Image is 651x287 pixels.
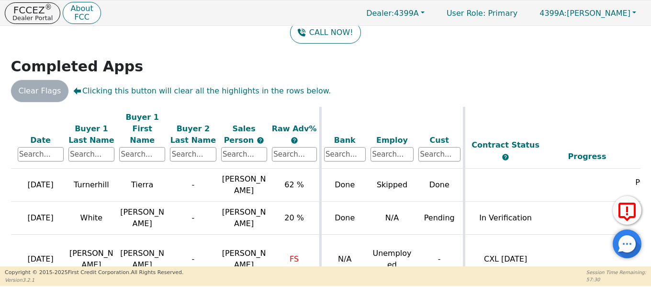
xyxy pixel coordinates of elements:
td: [PERSON_NAME] [66,235,117,284]
p: Version 3.2.1 [5,276,183,284]
button: AboutFCC [63,2,101,24]
span: Dealer: [366,9,394,18]
td: Pending [416,202,464,235]
td: Unemployed [368,235,416,284]
td: CXL [DATE] [464,235,546,284]
span: 20 % [284,213,304,222]
td: In Verification [464,202,546,235]
a: User Role: Primary [437,4,527,23]
input: Search... [68,147,114,161]
td: N/A [320,235,368,284]
button: CALL NOW! [290,22,360,44]
p: 57:30 [586,276,646,283]
td: Tierra [117,169,168,202]
div: Cust [418,134,460,146]
div: Bank [324,134,366,146]
button: FCCEZ®Dealer Portal [5,2,60,24]
input: Search... [418,147,460,161]
td: [DATE] [15,202,66,235]
button: 4399A:[PERSON_NAME] [529,6,646,21]
input: Search... [170,147,216,161]
div: Buyer 1 First Name [119,111,165,146]
input: Search... [370,147,414,161]
input: Search... [119,147,165,161]
span: 4399A: [539,9,567,18]
p: Copyright © 2015- 2025 First Credit Corporation. [5,269,183,277]
strong: Completed Apps [11,58,144,75]
p: About [70,5,93,12]
td: [PERSON_NAME] [117,235,168,284]
span: Raw Adv% [272,124,317,133]
td: Done [416,169,464,202]
span: [PERSON_NAME] [539,9,630,18]
div: Progress [549,151,626,162]
p: Dealer Portal [12,15,53,21]
td: - [168,169,218,202]
td: [PERSON_NAME] [117,202,168,235]
span: 62 % [284,180,304,189]
td: - [168,202,218,235]
span: FS [290,254,299,264]
span: Sales Person [224,124,257,144]
p: FCCEZ [12,5,53,15]
p: Session Time Remaining: [586,269,646,276]
td: N/A [368,202,416,235]
td: Done [320,202,368,235]
input: Search... [324,147,366,161]
span: 4399A [366,9,419,18]
div: Date [18,134,64,146]
td: [DATE] [15,235,66,284]
span: [PERSON_NAME] [222,174,266,195]
div: Employ [370,134,414,146]
td: - [416,235,464,284]
input: Search... [221,147,267,161]
td: Turnerhill [66,169,117,202]
input: Search... [18,147,64,161]
span: [PERSON_NAME] [222,207,266,228]
td: - [168,235,218,284]
span: User Role : [447,9,485,18]
span: Contract Status [471,140,539,149]
span: All Rights Reserved. [131,269,183,276]
sup: ® [45,3,52,11]
div: Buyer 2 Last Name [170,123,216,146]
button: Report Error to FCC [613,196,641,225]
span: Clicking this button will clear all the highlights in the rows below. [73,85,331,97]
div: Buyer 1 Last Name [68,123,114,146]
input: Search... [272,147,317,161]
p: FCC [70,13,93,21]
td: Done [320,169,368,202]
td: White [66,202,117,235]
td: [DATE] [15,169,66,202]
span: [PERSON_NAME] [222,249,266,269]
button: Dealer:4399A [356,6,435,21]
p: Primary [437,4,527,23]
td: Skipped [368,169,416,202]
